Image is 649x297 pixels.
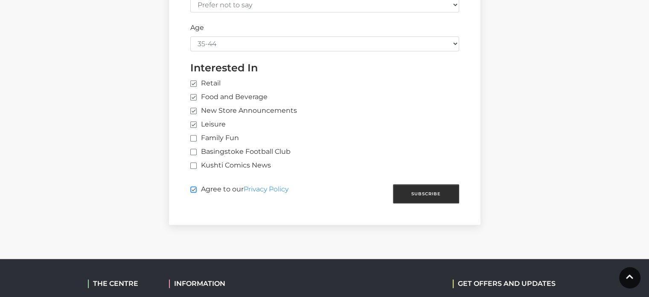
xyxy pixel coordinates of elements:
[190,184,288,200] label: Agree to our
[190,78,221,88] label: Retail
[190,160,271,171] label: Kushti Comics News
[190,147,291,157] label: Basingstoke Football Club
[88,279,156,288] h2: THE CENTRE
[190,92,268,102] label: Food and Beverage
[393,184,459,203] button: Subscribe
[190,23,204,33] label: Age
[453,279,556,288] h2: GET OFFERS AND UPDATES
[169,279,278,288] h2: INFORMATION
[190,106,297,116] label: New Store Announcements
[244,185,288,193] a: Privacy Policy
[190,62,459,74] h4: Interested In
[190,133,239,143] label: Family Fun
[190,119,226,129] label: Leisure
